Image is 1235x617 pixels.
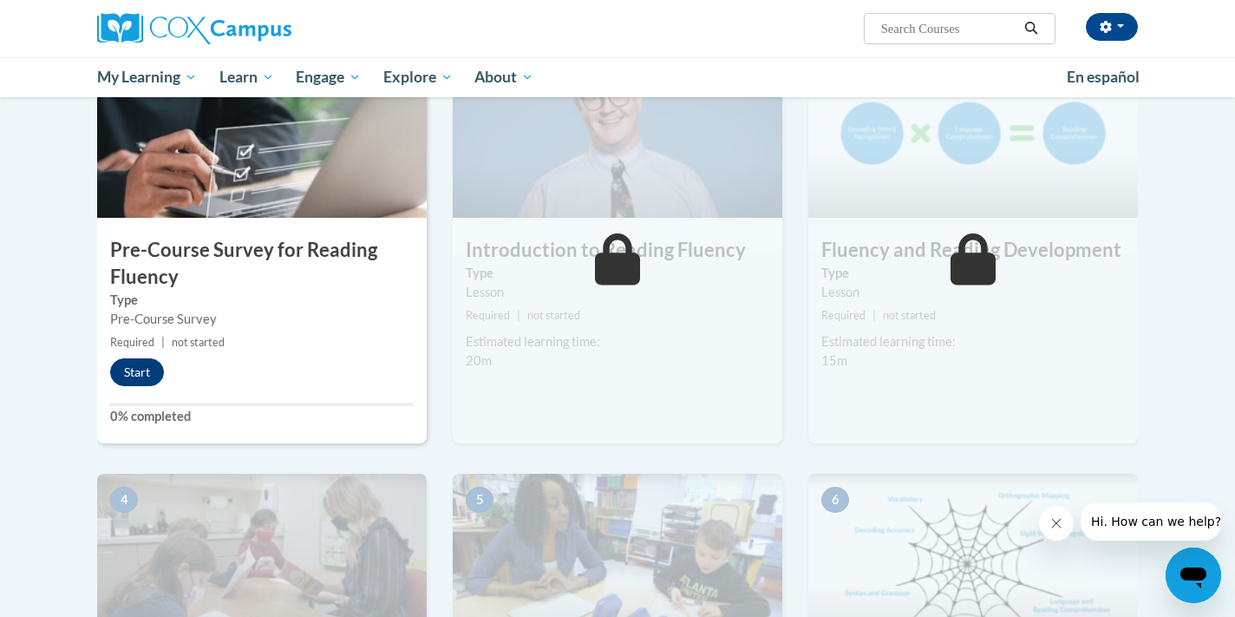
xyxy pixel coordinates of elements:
[466,309,510,322] span: Required
[97,237,427,291] h3: Pre-Course Survey for Reading Fluency
[821,353,847,368] span: 15m
[110,407,414,426] label: 0% completed
[1166,548,1221,603] iframe: Button to launch messaging window
[110,336,154,349] span: Required
[110,291,414,310] label: Type
[1067,68,1140,86] span: En español
[821,309,866,322] span: Required
[1018,18,1044,39] button: Search
[872,309,876,322] span: |
[71,57,1164,97] div: Main menu
[453,237,782,264] h3: Introduction to Reading Fluency
[821,264,1125,283] label: Type
[296,67,361,88] span: Engage
[97,13,427,44] a: Cox Campus
[284,57,372,97] a: Engage
[821,283,1125,302] div: Lesson
[466,487,493,513] span: 5
[527,309,580,322] span: not started
[453,44,782,218] img: Course Image
[808,44,1138,218] img: Course Image
[466,264,769,283] label: Type
[161,336,165,349] span: |
[466,353,492,368] span: 20m
[110,358,164,386] button: Start
[1055,59,1151,95] a: En español
[466,332,769,351] div: Estimated learning time:
[372,57,464,97] a: Explore
[1081,502,1221,541] iframe: Message from company
[466,283,769,302] div: Lesson
[86,57,208,97] a: My Learning
[883,309,936,322] span: not started
[821,487,849,513] span: 6
[97,67,197,88] span: My Learning
[517,309,520,322] span: |
[208,57,285,97] a: Learn
[219,67,274,88] span: Learn
[821,332,1125,351] div: Estimated learning time:
[172,336,225,349] span: not started
[110,310,414,329] div: Pre-Course Survey
[383,67,453,88] span: Explore
[808,237,1138,264] h3: Fluency and Reading Development
[1039,506,1074,541] iframe: Close message
[464,57,546,97] a: About
[474,67,533,88] span: About
[97,13,291,44] img: Cox Campus
[1086,13,1138,41] button: Account Settings
[110,487,138,513] span: 4
[97,44,427,218] img: Course Image
[879,18,1018,39] input: Search Courses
